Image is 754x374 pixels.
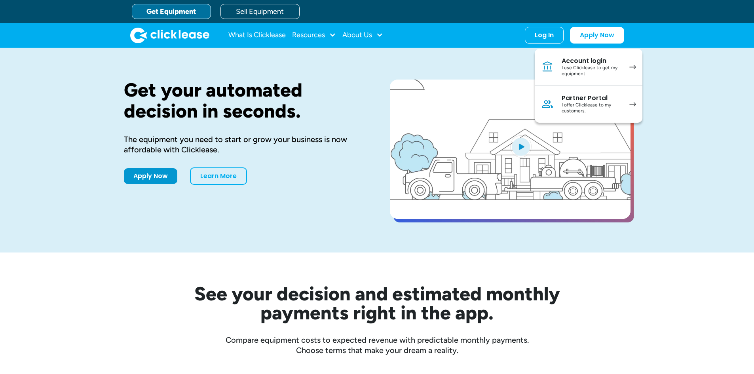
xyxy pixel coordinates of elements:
div: Account login [562,57,621,65]
img: Blue play button logo on a light blue circular background [510,135,532,158]
img: arrow [629,65,636,69]
a: Sell Equipment [220,4,300,19]
div: Log In [535,31,554,39]
h1: Get your automated decision in seconds. [124,80,365,122]
div: Partner Portal [562,94,621,102]
a: What Is Clicklease [228,27,286,43]
img: Person icon [541,98,554,110]
a: Apply Now [124,168,177,184]
img: arrow [629,102,636,106]
img: Clicklease logo [130,27,209,43]
h2: See your decision and estimated monthly payments right in the app. [156,284,599,322]
div: Compare equipment costs to expected revenue with predictable monthly payments. Choose terms that ... [124,335,631,355]
a: Get Equipment [132,4,211,19]
div: Resources [292,27,336,43]
a: Learn More [190,167,247,185]
nav: Log In [535,49,642,123]
a: Partner PortalI offer Clicklease to my customers. [535,86,642,123]
img: Bank icon [541,61,554,73]
div: I use Clicklease to get my equipment [562,65,621,77]
a: Account loginI use Clicklease to get my equipment [535,49,642,86]
a: Apply Now [570,27,624,44]
div: I offer Clicklease to my customers. [562,102,621,114]
a: open lightbox [390,80,631,219]
div: About Us [342,27,383,43]
a: home [130,27,209,43]
div: The equipment you need to start or grow your business is now affordable with Clicklease. [124,134,365,155]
